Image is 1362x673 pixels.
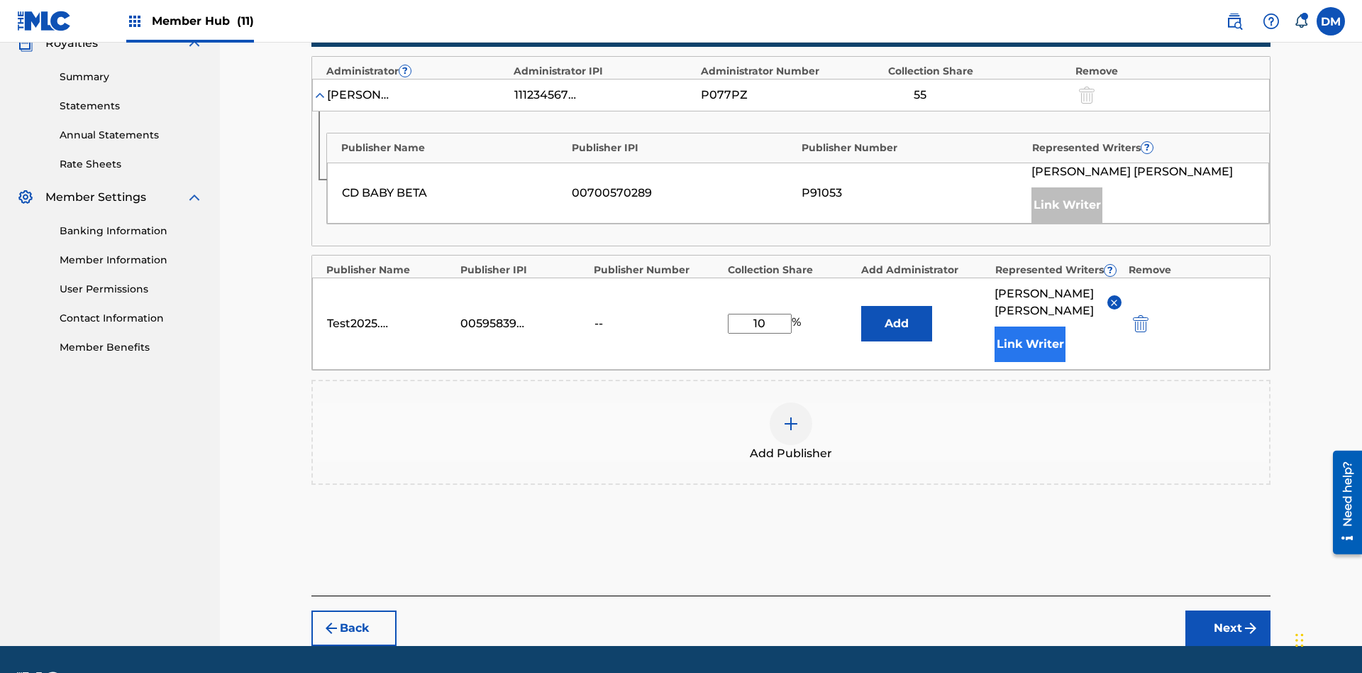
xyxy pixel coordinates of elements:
[995,327,1065,362] button: Link Writer
[311,611,397,646] button: Back
[60,253,203,268] a: Member Information
[861,306,932,341] button: Add
[17,189,34,206] img: Member Settings
[60,157,203,172] a: Rate Sheets
[572,141,795,155] div: Publisher IPI
[60,224,203,239] a: Banking Information
[888,64,1068,79] div: Collection Share
[60,99,203,114] a: Statements
[995,263,1122,278] div: Represented Writers
[399,65,411,77] span: ?
[572,185,794,202] div: 00700570289
[17,35,34,52] img: Royalties
[237,14,254,28] span: (11)
[60,340,203,355] a: Member Benefits
[750,445,832,462] span: Add Publisher
[1129,263,1256,278] div: Remove
[323,620,340,637] img: 7ee5dd4eb1f8a8e3ef2f.svg
[1257,7,1285,35] div: Help
[802,185,1024,202] div: P91053
[701,64,881,79] div: Administrator Number
[341,141,565,155] div: Publisher Name
[1263,13,1280,30] img: help
[1317,7,1345,35] div: User Menu
[186,35,203,52] img: expand
[60,311,203,326] a: Contact Information
[60,282,203,297] a: User Permissions
[126,13,143,30] img: Top Rightsholders
[728,263,855,278] div: Collection Share
[45,189,146,206] span: Member Settings
[460,263,587,278] div: Publisher IPI
[1185,611,1270,646] button: Next
[1109,297,1119,308] img: remove-from-list-button
[792,314,804,334] span: %
[60,70,203,84] a: Summary
[186,189,203,206] img: expand
[514,64,694,79] div: Administrator IPI
[1104,265,1116,276] span: ?
[342,185,565,202] div: CD BABY BETA
[326,263,453,278] div: Publisher Name
[782,415,799,432] img: add
[1075,64,1256,79] div: Remove
[1294,14,1308,28] div: Notifications
[1032,141,1256,155] div: Represented Writers
[1141,142,1153,153] span: ?
[313,88,327,102] img: expand-cell-toggle
[326,64,506,79] div: Administrator
[1291,605,1362,673] iframe: Chat Widget
[1242,620,1259,637] img: f7272a7cc735f4ea7f67.svg
[60,128,203,143] a: Annual Statements
[1295,619,1304,662] div: Drag
[1220,7,1248,35] a: Public Search
[1031,163,1233,180] span: [PERSON_NAME] [PERSON_NAME]
[1226,13,1243,30] img: search
[17,11,72,31] img: MLC Logo
[45,35,98,52] span: Royalties
[861,263,988,278] div: Add Administrator
[802,141,1025,155] div: Publisher Number
[594,263,721,278] div: Publisher Number
[1133,315,1148,332] img: 12a2ab48e56ec057fbd8.svg
[1322,445,1362,562] iframe: Resource Center
[995,285,1096,319] span: [PERSON_NAME] [PERSON_NAME]
[152,13,254,29] span: Member Hub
